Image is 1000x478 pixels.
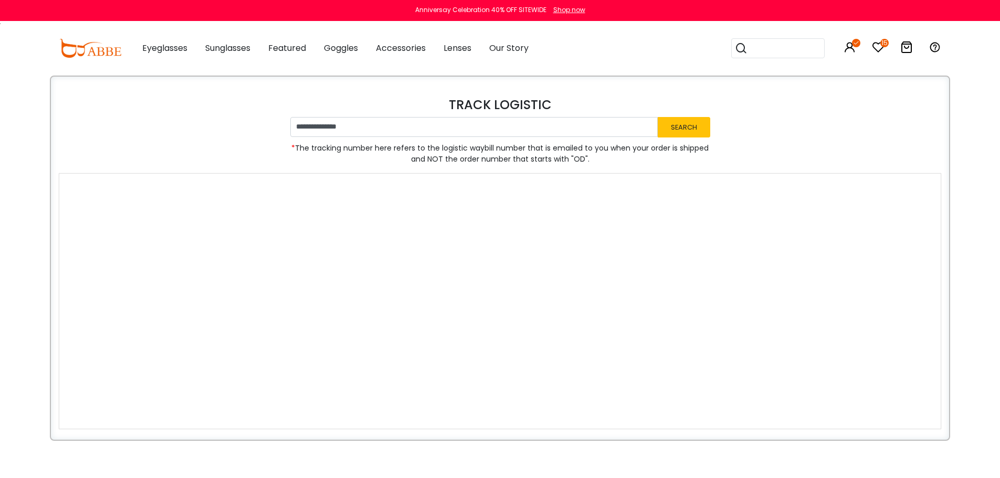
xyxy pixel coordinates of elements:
[415,5,546,15] div: Anniversay Celebration 40% OFF SITEWIDE
[880,39,889,47] i: 15
[268,42,306,54] span: Featured
[548,5,585,14] a: Shop now
[324,42,358,54] span: Goggles
[553,5,585,15] div: Shop now
[376,42,426,54] span: Accessories
[59,98,941,113] h4: TRACK LOGISTIC
[444,42,471,54] span: Lenses
[489,42,529,54] span: Our Story
[59,39,121,58] img: abbeglasses.com
[872,43,885,55] a: 15
[290,143,710,165] span: The tracking number here refers to the logistic waybill number that is emailed to you when your o...
[142,42,187,54] span: Eyeglasses
[658,117,710,137] button: Search
[205,42,250,54] span: Sunglasses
